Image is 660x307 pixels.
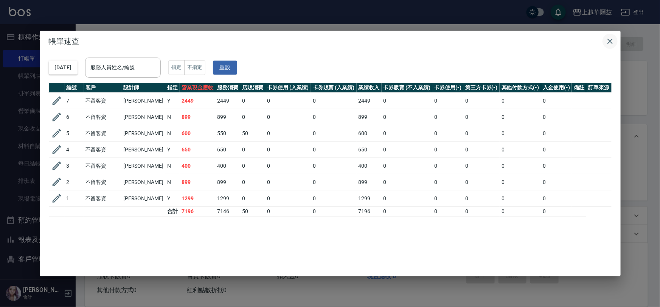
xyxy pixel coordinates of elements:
td: 7196 [357,207,382,217]
th: 店販消費 [240,83,265,93]
th: 指定 [165,83,180,93]
td: 899 [180,109,215,125]
td: 0 [240,142,265,158]
td: 0 [311,207,357,217]
td: [PERSON_NAME] [121,190,166,207]
td: 0 [240,93,265,109]
th: 服務消費 [215,83,240,93]
td: 0 [311,174,357,190]
td: 400 [215,158,240,174]
td: Y [165,142,180,158]
td: [PERSON_NAME] [121,142,166,158]
td: 899 [357,109,382,125]
td: 899 [215,109,240,125]
td: 0 [311,190,357,207]
button: 指定 [168,60,185,75]
td: 400 [180,158,215,174]
td: 2 [65,174,84,190]
td: 2449 [180,93,215,109]
td: 650 [215,142,240,158]
td: 0 [432,125,463,142]
td: 0 [541,158,572,174]
td: Y [165,190,180,207]
td: [PERSON_NAME] [121,93,166,109]
th: 卡券使用(-) [432,83,463,93]
th: 卡券販賣 (入業績) [311,83,357,93]
td: 0 [541,207,572,217]
td: 0 [463,125,500,142]
td: 550 [215,125,240,142]
td: 0 [265,158,311,174]
td: 0 [265,125,311,142]
td: 0 [541,93,572,109]
td: 0 [311,125,357,142]
td: 5 [65,125,84,142]
td: 0 [311,109,357,125]
h2: 帳單速查 [40,31,621,52]
td: 0 [311,158,357,174]
th: 客戶 [84,83,121,93]
td: 0 [500,93,541,109]
td: 1299 [357,190,382,207]
td: 650 [180,142,215,158]
td: 0 [432,109,463,125]
td: 0 [500,190,541,207]
td: 0 [382,207,433,217]
td: 1 [65,190,84,207]
td: 不留客資 [84,125,121,142]
td: 400 [357,158,382,174]
td: N [165,125,180,142]
td: 0 [265,93,311,109]
button: 不指定 [184,60,205,75]
td: 2449 [215,93,240,109]
td: 50 [240,125,265,142]
th: 卡券使用 (入業績) [265,83,311,93]
td: 0 [382,109,433,125]
td: 0 [265,174,311,190]
td: 0 [382,125,433,142]
td: 6 [65,109,84,125]
th: 入金使用(-) [541,83,572,93]
td: 0 [432,158,463,174]
td: 7 [65,93,84,109]
td: 不留客資 [84,190,121,207]
th: 業績收入 [357,83,382,93]
td: [PERSON_NAME] [121,109,166,125]
td: 0 [432,93,463,109]
td: 0 [500,142,541,158]
td: 合計 [165,207,180,217]
td: Y [165,93,180,109]
td: 899 [215,174,240,190]
td: 0 [463,207,500,217]
td: 0 [265,207,311,217]
td: 899 [180,174,215,190]
th: 第三方卡券(-) [463,83,500,93]
td: 0 [463,93,500,109]
td: N [165,158,180,174]
td: 0 [432,142,463,158]
th: 備註 [572,83,586,93]
td: 0 [541,142,572,158]
td: [PERSON_NAME] [121,125,166,142]
th: 卡券販賣 (不入業績) [382,83,433,93]
td: 0 [541,174,572,190]
td: 0 [500,158,541,174]
td: 1299 [215,190,240,207]
td: 0 [541,125,572,142]
td: 0 [382,174,433,190]
td: 0 [240,109,265,125]
td: 2449 [357,93,382,109]
td: 0 [463,109,500,125]
td: 0 [500,125,541,142]
button: 重設 [213,61,237,75]
td: 50 [240,207,265,217]
td: 0 [432,174,463,190]
td: 650 [357,142,382,158]
td: 不留客資 [84,174,121,190]
td: 0 [240,158,265,174]
td: 0 [463,190,500,207]
td: 4 [65,142,84,158]
td: [PERSON_NAME] [121,158,166,174]
td: 0 [463,158,500,174]
td: N [165,109,180,125]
